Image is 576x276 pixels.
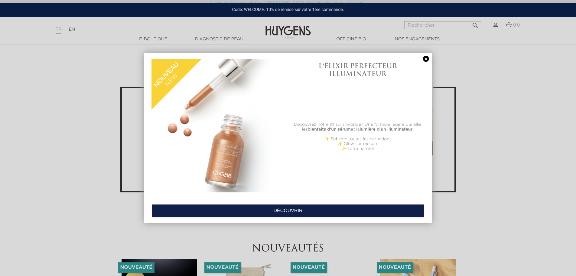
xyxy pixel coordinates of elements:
[152,204,424,218] a: DÉCOUVRIR
[291,141,425,146] p: ✨ Glow sur mesure
[291,62,425,78] h1: L'ÉLIXIR PERFECTEUR ILLUMINATEUR
[291,137,425,141] p: ✨ Sublime toutes les carnations
[308,127,351,131] b: bienfaits d'un sérum
[291,122,425,132] p: Découvrez notre #1 soin hybride ! Une formule légère qui allie les et la .
[360,127,413,131] b: lumière d'un illuminateur
[291,146,425,151] p: ✨ Ultra naturel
